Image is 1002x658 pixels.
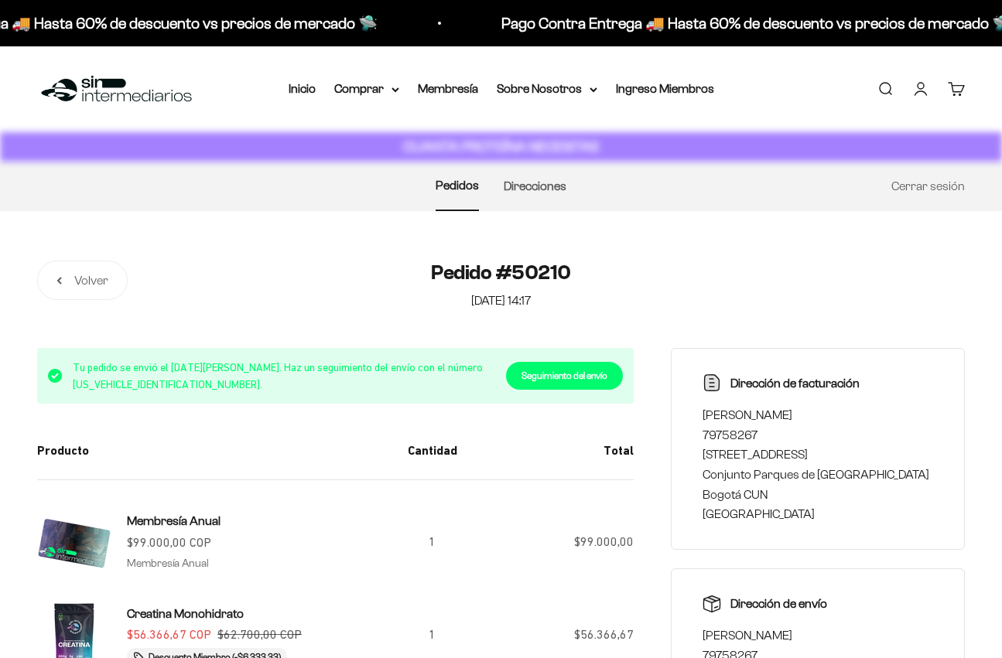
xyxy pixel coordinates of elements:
span: Creatina Monohidrato [127,607,244,620]
th: Producto [37,422,395,479]
p: Dirección de envío [730,594,827,614]
a: Volver [37,261,128,301]
sale-price: $56.366,67 COP [127,625,211,645]
a: Direcciones [504,179,566,193]
a: Membresía [418,82,478,95]
compare-at-price: $62.700,00 COP [217,625,302,645]
summary: Sobre Nosotros [497,79,597,99]
p: [DATE] 14:17 [431,291,570,311]
a: Seguimiento del envío [506,362,623,390]
a: Inicio [289,82,316,95]
h1: Pedido #50210 [431,261,570,285]
a: Creatina Monohidrato [127,604,302,624]
td: $99.000,00 [470,479,634,598]
strong: CUANTA PROTEÍNA NECESITAS [403,138,599,155]
span: Membresía Anual [127,514,221,527]
p: [PERSON_NAME] 79758267 [STREET_ADDRESS] Conjunto Parques de [GEOGRAPHIC_DATA] Bogotá CUN [GEOGRAP... [703,405,933,524]
p: Membresía Anual [127,555,209,572]
th: Cantidad [395,422,470,479]
td: 1 [395,479,470,598]
div: Tu pedido se envió el [DATE][PERSON_NAME]. Haz un seguimiento del envío con el número [US_VEHICLE... [37,348,634,404]
th: Total [470,422,634,479]
a: Ingreso Miembros [616,82,714,95]
a: Membresía Anual [127,511,221,531]
a: Cerrar sesión [891,179,965,193]
a: Pedidos [436,179,479,192]
sale-price: $99.000,00 COP [127,533,211,553]
summary: Comprar [334,79,399,99]
p: Dirección de facturación [730,373,860,394]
